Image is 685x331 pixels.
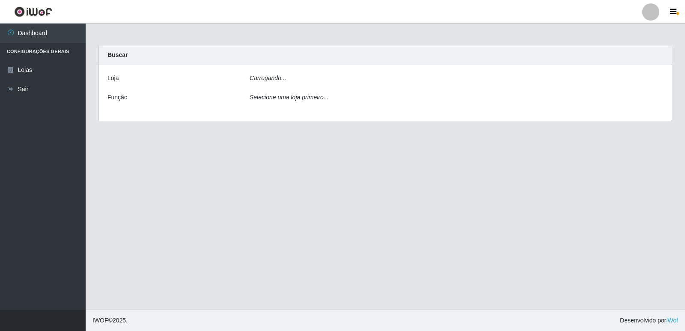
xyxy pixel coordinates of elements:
label: Função [107,93,128,102]
span: Desenvolvido por [620,316,678,325]
label: Loja [107,74,119,83]
a: iWof [666,317,678,324]
i: Carregando... [250,75,286,81]
img: CoreUI Logo [14,6,52,17]
span: IWOF [92,317,108,324]
i: Selecione uma loja primeiro... [250,94,328,101]
strong: Buscar [107,51,128,58]
span: © 2025 . [92,316,128,325]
